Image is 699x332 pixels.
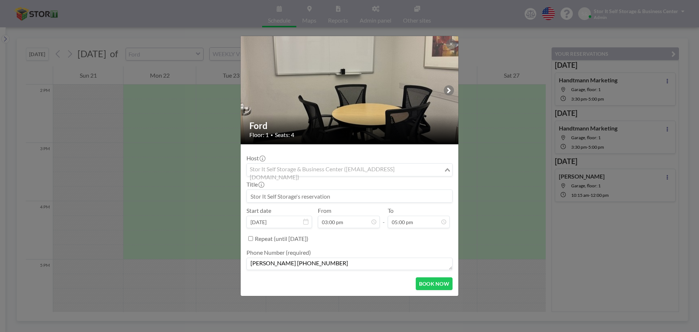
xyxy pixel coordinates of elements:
[275,131,294,138] span: Seats: 4
[248,165,443,175] input: Search for option
[255,235,308,242] label: Repeat (until [DATE])
[383,210,385,226] span: -
[318,207,331,214] label: From
[247,164,452,176] div: Search for option
[246,207,271,214] label: Start date
[249,120,450,131] h2: Ford
[249,131,269,138] span: Floor: 1
[270,132,273,138] span: •
[247,190,452,202] input: Stor It Self Storage's reservation
[246,249,311,256] label: Phone Number (required)
[388,207,394,214] label: To
[416,277,453,290] button: BOOK NOW
[246,155,265,162] label: Host
[246,181,264,188] label: Title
